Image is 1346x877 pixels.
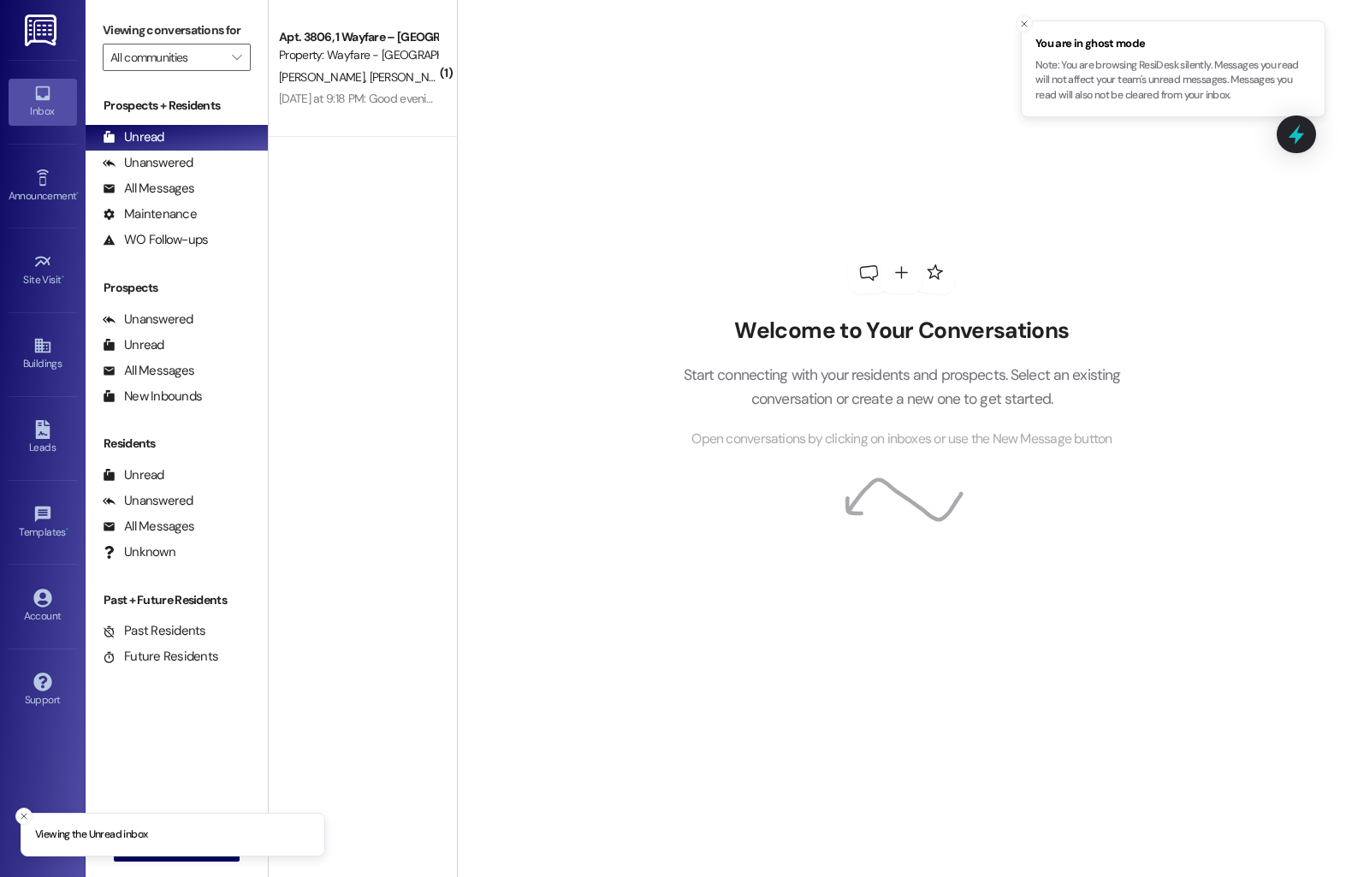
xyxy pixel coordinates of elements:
[1035,35,1311,52] span: You are in ghost mode
[103,154,193,172] div: Unanswered
[86,279,268,297] div: Prospects
[103,388,202,406] div: New Inbounds
[103,466,164,484] div: Unread
[279,28,437,46] div: Apt. 3806, 1 Wayfare – [GEOGRAPHIC_DATA]
[9,500,77,546] a: Templates •
[691,429,1112,450] span: Open conversations by clicking on inboxes or use the New Message button
[9,79,77,125] a: Inbox
[103,648,218,666] div: Future Residents
[86,97,268,115] div: Prospects + Residents
[110,44,223,71] input: All communities
[103,205,197,223] div: Maintenance
[86,435,268,453] div: Residents
[103,231,208,249] div: WO Follow-ups
[1016,15,1033,33] button: Close toast
[66,524,68,536] span: •
[103,518,194,536] div: All Messages
[657,363,1147,412] p: Start connecting with your residents and prospects. Select an existing conversation or create a n...
[9,415,77,461] a: Leads
[103,362,194,380] div: All Messages
[103,492,193,510] div: Unanswered
[1035,58,1311,104] p: Note: You are browsing ResiDesk silently. Messages you read will not affect your team's unread me...
[15,808,33,825] button: Close toast
[279,46,437,64] div: Property: Wayfare - [GEOGRAPHIC_DATA]
[657,317,1147,345] h2: Welcome to Your Conversations
[103,180,194,198] div: All Messages
[9,667,77,714] a: Support
[25,15,60,46] img: ResiDesk Logo
[9,584,77,630] a: Account
[9,331,77,377] a: Buildings
[279,69,370,85] span: [PERSON_NAME]
[35,827,147,843] p: Viewing the Unread inbox
[103,543,175,561] div: Unknown
[103,336,164,354] div: Unread
[9,247,77,293] a: Site Visit •
[86,591,268,609] div: Past + Future Residents
[76,187,79,199] span: •
[103,622,206,640] div: Past Residents
[103,17,251,44] label: Viewing conversations for
[232,50,241,64] i: 
[103,311,193,329] div: Unanswered
[62,271,64,283] span: •
[103,128,164,146] div: Unread
[369,69,454,85] span: [PERSON_NAME]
